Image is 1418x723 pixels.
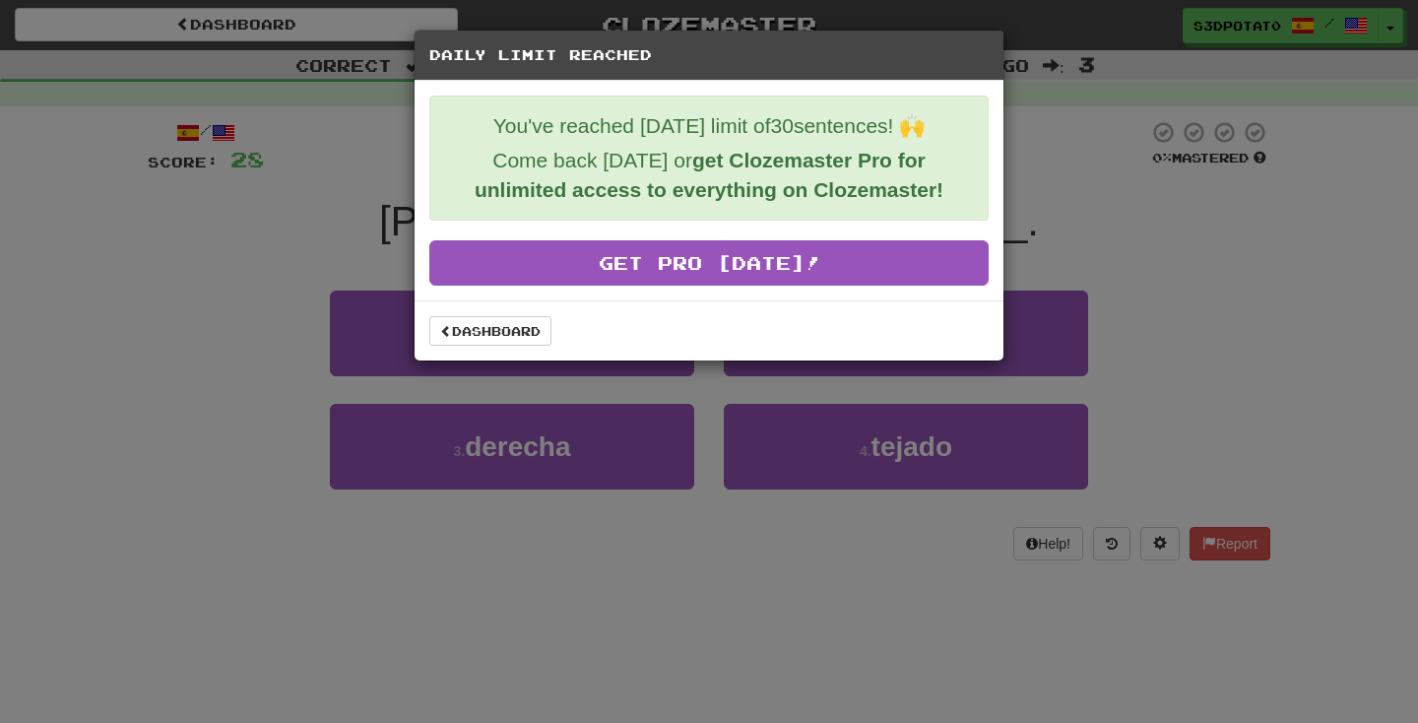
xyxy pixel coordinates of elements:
p: Come back [DATE] or [445,146,973,205]
a: Get Pro [DATE]! [429,240,989,286]
h5: Daily Limit Reached [429,45,989,65]
a: Dashboard [429,316,551,346]
strong: get Clozemaster Pro for unlimited access to everything on Clozemaster! [475,149,943,201]
p: You've reached [DATE] limit of 30 sentences! 🙌 [445,111,973,141]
